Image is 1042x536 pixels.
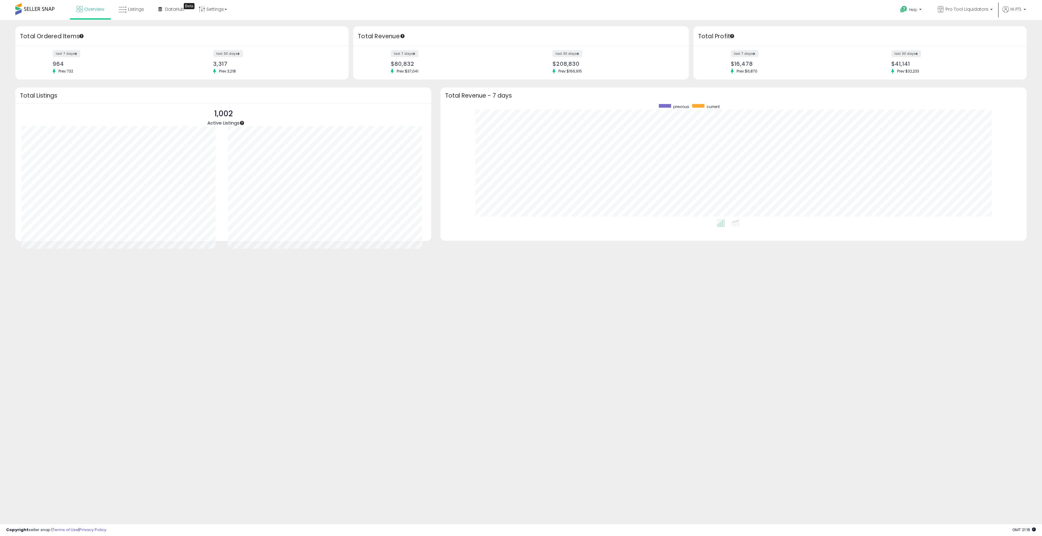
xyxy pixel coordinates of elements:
span: Active Listings [207,120,240,126]
div: Tooltip anchor [400,33,405,39]
span: Prev: $32,233 [894,69,922,74]
span: Hi PTL [1010,6,1022,12]
div: $41,141 [891,61,1016,67]
span: DataHub [165,6,184,12]
div: Tooltip anchor [729,33,735,39]
span: Help [909,7,917,12]
span: Prev: $6,870 [734,69,761,74]
span: Listings [128,6,144,12]
div: 964 [53,61,177,67]
h3: Total Listings [20,93,427,98]
span: Prev: $166,915 [555,69,585,74]
div: 3,317 [213,61,338,67]
div: $80,832 [391,61,516,67]
span: Prev: 732 [55,69,76,74]
div: Tooltip anchor [239,120,245,126]
span: Overview [84,6,104,12]
label: last 30 days [553,50,582,57]
label: last 7 days [53,50,80,57]
a: Hi PTL [1002,6,1026,20]
span: Prev: 3,218 [216,69,239,74]
label: last 30 days [213,50,243,57]
span: current [707,104,720,109]
h3: Total Revenue [358,32,684,41]
div: Tooltip anchor [79,33,84,39]
div: $16,478 [731,61,855,67]
span: Prev: $37,041 [394,69,421,74]
h3: Total Profit [698,32,1022,41]
p: 1,002 [207,108,240,120]
div: Tooltip anchor [184,3,194,9]
span: previous [673,104,689,109]
h3: Total Ordered Items [20,32,344,41]
label: last 30 days [891,50,921,57]
a: Help [895,1,928,20]
label: last 7 days [391,50,418,57]
label: last 7 days [731,50,758,57]
span: Pro Tool Liquidators [946,6,988,12]
i: Get Help [900,6,908,13]
div: $208,830 [553,61,678,67]
h3: Total Revenue - 7 days [445,93,1022,98]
